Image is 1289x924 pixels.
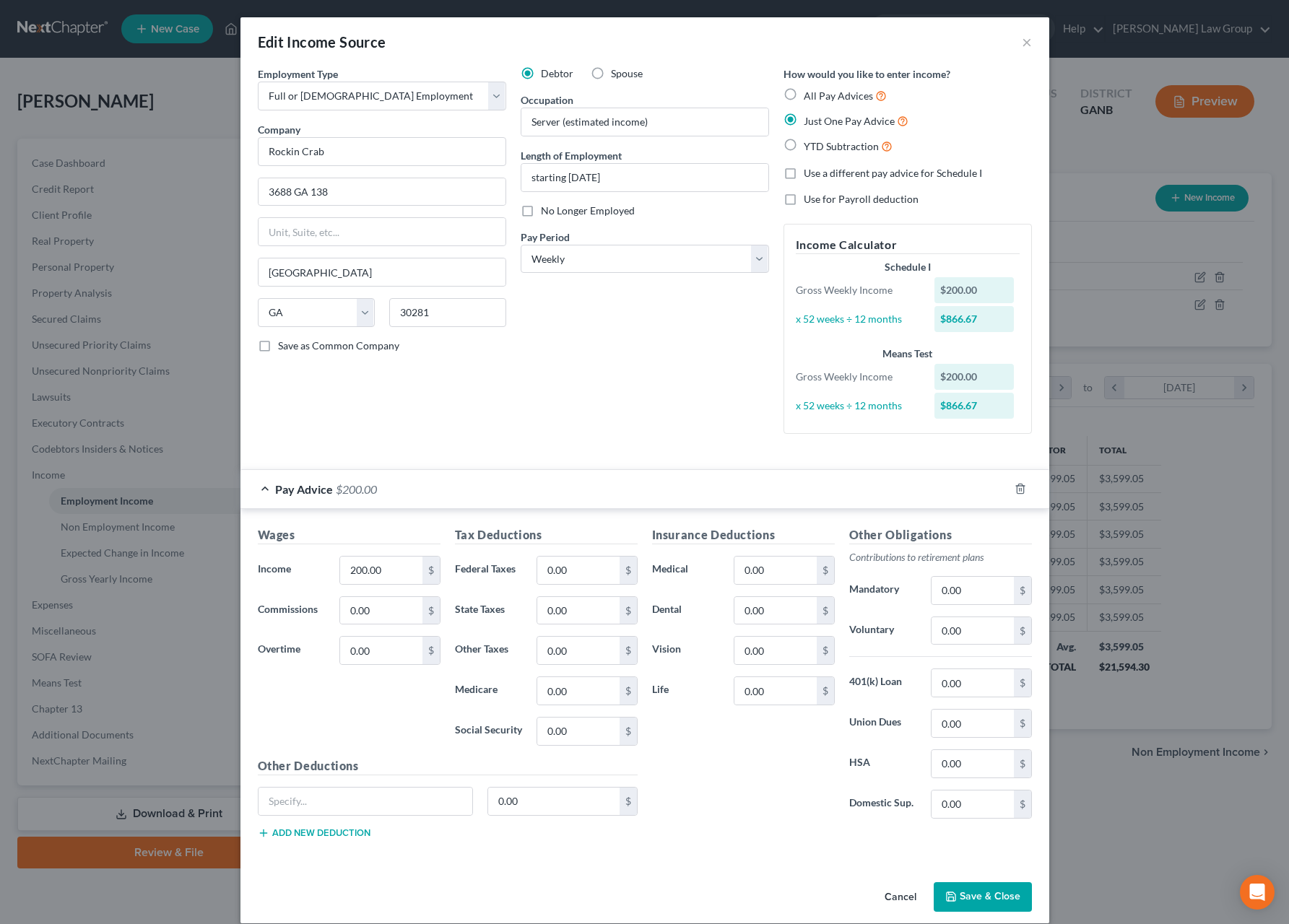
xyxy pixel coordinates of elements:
input: 0.00 [932,577,1013,604]
span: Company [258,123,300,136]
div: $ [1014,710,1031,737]
input: -- [521,108,768,136]
div: $ [1014,617,1031,645]
div: $ [817,597,834,624]
input: ex: 2 years [521,164,768,191]
div: $ [1014,577,1031,604]
input: 0.00 [488,788,620,815]
span: $200.00 [336,482,377,496]
label: Dental [645,596,727,625]
label: Life [645,676,727,705]
label: Other Taxes [448,636,530,665]
div: $ [422,597,440,624]
h5: Insurance Deductions [652,526,835,544]
label: Length of Employment [521,148,622,163]
label: Federal Taxes [448,556,530,585]
span: YTD Subtraction [804,140,879,152]
label: Voluntary [842,616,924,645]
label: 401(k) Loan [842,668,924,697]
div: $ [620,597,637,624]
div: $ [620,677,637,705]
span: Save as Common Company [278,339,399,352]
div: Gross Weekly Income [789,283,928,297]
input: Specify... [259,788,473,815]
input: 0.00 [734,677,816,705]
input: 0.00 [340,597,422,624]
div: x 52 weeks ÷ 12 months [789,398,928,413]
span: Spouse [611,67,643,79]
label: Domestic Sup. [842,790,924,819]
span: Pay Period [521,231,570,243]
input: 0.00 [537,718,619,745]
div: $ [620,557,637,584]
label: Commissions [251,596,333,625]
h5: Other Deductions [258,757,638,775]
div: Gross Weekly Income [789,370,928,384]
input: 0.00 [734,637,816,664]
span: Employment Type [258,68,338,80]
label: Medicare [448,676,530,705]
input: 0.00 [537,677,619,705]
div: $ [620,788,637,815]
button: Save & Close [934,882,1032,912]
div: $866.67 [934,306,1014,332]
span: Income [258,562,291,575]
button: × [1022,33,1032,51]
div: $866.67 [934,393,1014,419]
input: 0.00 [340,637,422,664]
input: Unit, Suite, etc... [259,218,505,245]
input: 0.00 [932,669,1013,697]
button: Cancel [873,884,928,912]
div: $ [620,718,637,745]
p: Contributions to retirement plans [849,550,1032,565]
input: 0.00 [537,597,619,624]
div: $ [620,637,637,664]
span: Debtor [541,67,573,79]
span: All Pay Advices [804,90,873,102]
div: $200.00 [934,277,1014,303]
input: 0.00 [734,597,816,624]
label: Mandatory [842,576,924,605]
div: Means Test [796,346,1020,361]
div: Edit Income Source [258,32,386,52]
div: $200.00 [934,364,1014,390]
label: Medical [645,556,727,585]
input: 0.00 [340,557,422,584]
h5: Tax Deductions [455,526,638,544]
label: How would you like to enter income? [784,66,950,82]
input: 0.00 [932,617,1013,645]
div: $ [1014,669,1031,697]
div: $ [817,637,834,664]
input: 0.00 [537,637,619,664]
span: No Longer Employed [541,204,635,217]
h5: Wages [258,526,440,544]
div: $ [817,557,834,584]
h5: Other Obligations [849,526,1032,544]
input: Enter address... [259,178,505,206]
span: Just One Pay Advice [804,115,895,127]
input: Enter zip... [389,298,506,327]
input: Enter city... [259,258,505,286]
label: HSA [842,749,924,778]
label: Vision [645,636,727,665]
span: Use a different pay advice for Schedule I [804,167,982,179]
span: Pay Advice [275,482,333,496]
div: $ [817,677,834,705]
input: 0.00 [932,790,1013,818]
label: Social Security [448,717,530,746]
div: x 52 weeks ÷ 12 months [789,312,928,326]
div: $ [1014,750,1031,777]
div: $ [422,557,440,584]
div: $ [1014,790,1031,818]
label: State Taxes [448,596,530,625]
div: $ [422,637,440,664]
div: Open Intercom Messenger [1240,875,1275,910]
input: 0.00 [932,710,1013,737]
span: Use for Payroll deduction [804,193,919,205]
h5: Income Calculator [796,236,1020,254]
input: 0.00 [734,557,816,584]
input: 0.00 [932,750,1013,777]
label: Occupation [521,92,573,108]
div: Schedule I [796,260,1020,274]
input: 0.00 [537,557,619,584]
